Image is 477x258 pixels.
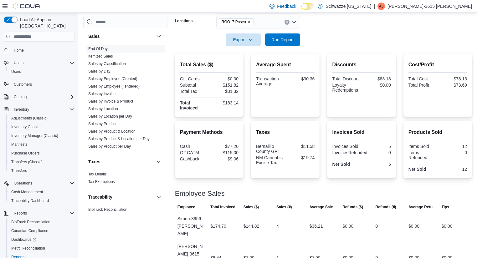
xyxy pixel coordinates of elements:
[88,129,136,134] span: Sales by Product & Location
[88,69,110,73] a: Sales by Day
[332,144,360,149] div: Invoices Sold
[88,172,107,176] a: Tax Details
[1,105,77,114] button: Inventory
[439,144,467,149] div: 12
[177,205,195,210] span: Employee
[271,37,294,43] span: Run Report
[180,100,198,110] strong: Total Invoiced
[11,93,74,101] span: Catalog
[88,54,113,59] span: Itemized Sales
[276,222,279,230] div: 4
[363,162,391,167] div: 5
[310,205,333,210] span: Average Sale
[88,194,112,200] h3: Traceability
[9,132,61,139] a: Inventory Manager (Classic)
[332,150,367,155] div: InvoicesRefunded
[244,205,259,210] span: Sales ($)
[88,159,100,165] h3: Taxes
[6,196,77,205] button: Traceabilty Dashboard
[291,20,296,25] button: Open list of options
[11,59,26,67] button: Users
[83,45,167,153] div: Sales
[11,210,29,217] button: Reports
[442,222,453,230] div: $0.00
[287,155,315,160] div: $19.74
[88,33,100,39] h3: Sales
[256,144,284,154] div: Bernalillo County GRT
[88,84,140,89] span: Sales by Employee (Tendered)
[408,167,426,172] strong: Net Sold
[332,61,391,68] h2: Discounts
[1,93,77,101] button: Catalog
[6,114,77,123] button: Adjustments (Classic)
[18,17,74,29] span: Load All Apps in [GEOGRAPHIC_DATA]
[439,167,467,172] div: 12
[222,19,246,25] span: RGO17 Paseo
[1,58,77,67] button: Users
[277,3,296,9] span: Feedback
[11,237,36,242] span: Dashboards
[88,107,118,111] a: Sales by Location
[155,158,162,165] button: Taxes
[363,144,391,149] div: 5
[88,136,150,141] span: Sales by Product & Location per Day
[88,33,154,39] button: Sales
[332,129,391,136] h2: Invoices Sold
[374,3,375,10] p: |
[310,222,323,230] div: $36.21
[180,144,208,149] div: Cash
[11,81,34,88] a: Customers
[6,67,77,76] button: Users
[9,236,39,243] a: Dashboards
[370,150,391,155] div: 0
[379,3,384,10] span: A3
[226,33,261,46] button: Export
[11,116,48,121] span: Adjustments (Classic)
[180,61,238,68] h2: Total Sales ($)
[229,33,257,46] span: Export
[175,212,208,240] div: Simon-3956 [PERSON_NAME]
[287,144,315,149] div: $11.58
[88,144,131,149] a: Sales by Product per Day
[210,222,226,230] div: $174.70
[408,61,467,68] h2: Cost/Profit
[210,205,235,210] span: Total Invoiced
[180,83,208,88] div: Subtotal
[210,89,238,94] div: $31.32
[210,76,238,81] div: $0.00
[439,83,467,88] div: $73.69
[155,33,162,40] button: Sales
[287,76,315,81] div: $30.36
[11,228,48,233] span: Canadian Compliance
[180,156,208,161] div: Cashback
[11,47,26,54] a: Home
[11,151,40,156] span: Purchase Orders
[363,83,391,88] div: $0.00
[363,76,391,81] div: -$83.18
[342,205,363,210] span: Refunds ($)
[9,197,51,205] a: Traceabilty Dashboard
[155,193,162,201] button: Traceability
[9,188,74,196] span: Cash Management
[88,76,137,81] span: Sales by Employee (Created)
[11,180,35,187] button: Operations
[408,76,437,81] div: Total Cost
[1,45,77,54] button: Home
[9,68,23,75] a: Users
[88,91,115,96] span: Sales by Invoice
[88,207,127,212] a: BioTrack Reconciliation
[88,46,108,51] span: End Of Day
[180,76,208,81] div: Gift Cards
[9,236,74,243] span: Dashboards
[256,61,315,68] h2: Average Spent
[88,114,132,119] a: Sales by Location per Day
[285,20,290,25] button: Clear input
[88,61,126,66] span: Sales by Classification
[210,156,238,161] div: $9.06
[11,246,45,251] span: Metrc Reconciliation
[6,226,77,235] button: Canadian Compliance
[9,227,51,235] a: Canadian Compliance
[13,3,41,9] img: Cova
[6,244,77,253] button: Metrc Reconciliation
